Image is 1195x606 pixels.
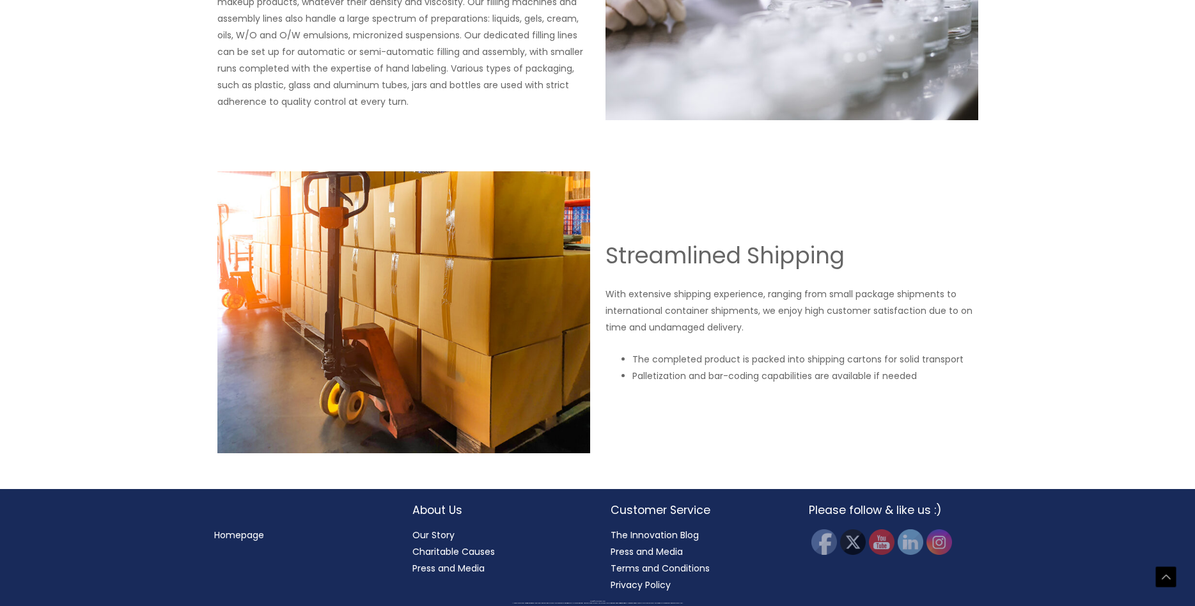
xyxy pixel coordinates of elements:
[632,368,978,384] li: Palletization and bar-coding capabilities are available if needed
[412,502,585,518] h2: About Us
[611,527,783,593] nav: Customer Service
[611,562,710,575] a: Terms and Conditions
[611,545,683,558] a: Press and Media
[412,562,485,575] a: Press and Media
[605,241,978,270] h2: Streamlined Shipping
[605,286,978,336] p: With extensive shipping experience, ranging from small package shipments to international contain...
[840,529,866,555] img: Twitter
[811,529,837,555] img: Facebook
[611,502,783,518] h2: Customer Service
[22,603,1173,604] div: All material on this Website, including design, text, images, logos and sounds, are owned by Cosm...
[412,529,455,541] a: Our Story
[611,529,699,541] a: The Innovation Blog
[214,527,387,543] nav: Menu
[217,171,590,453] img: Shipping image featuring shipping pallets and a pallet jack
[611,579,671,591] a: Privacy Policy
[412,545,495,558] a: Charitable Causes
[809,502,981,518] h2: Please follow & like us :)
[214,529,264,541] a: Homepage
[22,601,1173,602] div: Copyright © 2025
[412,527,585,577] nav: About Us
[632,351,978,368] li: The completed product is packed into shipping cartons for solid transport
